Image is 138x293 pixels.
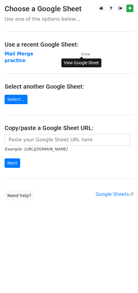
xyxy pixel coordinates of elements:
h4: Use a recent Google Sheet: [5,41,133,48]
a: Select... [5,95,27,104]
h3: Choose a Google Sheet [5,5,133,13]
iframe: Chat Widget [107,264,138,293]
small: View [81,52,90,56]
h4: Copy/paste a Google Sheet URL: [5,124,133,132]
div: View Google Sheet [61,58,101,67]
a: Need help? [5,191,34,200]
input: Paste your Google Sheet URL here [5,134,130,146]
a: practice [5,58,26,63]
input: Next [5,158,20,168]
a: View [75,51,90,57]
a: Google Sheets [96,192,133,197]
h4: Select another Google Sheet: [5,83,133,90]
a: Mail Merge [5,51,33,57]
p: Use one of the options below... [5,16,133,22]
small: Example: [URL][DOMAIN_NAME] [5,147,67,151]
